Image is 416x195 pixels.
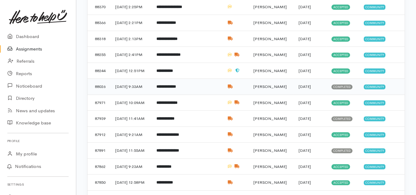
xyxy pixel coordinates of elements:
span: [PERSON_NAME] [253,148,287,153]
span: [PERSON_NAME] [253,52,287,57]
span: Community [364,180,386,185]
td: 87971 [88,95,110,111]
span: Accepted [332,180,350,185]
td: [DATE] 11:41AM [110,111,152,127]
span: [PERSON_NAME] [253,164,287,169]
td: [DATE] 9:33AM [110,79,152,95]
span: [PERSON_NAME] [253,4,287,9]
time: [DATE] [299,148,311,153]
span: Community [364,164,386,169]
span: Completed [332,85,353,89]
span: [PERSON_NAME] [253,100,287,105]
span: Accepted [332,21,350,26]
td: [DATE] 2:13PM [110,31,152,47]
time: [DATE] [299,132,311,137]
td: [DATE] 10:09AM [110,95,152,111]
span: Accepted [332,164,350,169]
span: Completed [332,148,353,153]
span: Accepted [332,53,350,57]
span: [PERSON_NAME] [253,116,287,121]
span: Community [364,100,386,105]
td: [DATE] 2:41PM [110,47,152,63]
time: [DATE] [299,36,311,41]
span: Community [364,68,386,73]
span: Community [364,117,386,121]
td: [DATE] 2:21PM [110,15,152,31]
h6: Settings [7,180,69,189]
td: 88026 [88,79,110,95]
span: [PERSON_NAME] [253,180,287,185]
span: Accepted [332,68,350,73]
span: Community [364,132,386,137]
time: [DATE] [299,164,311,169]
td: 88318 [88,31,110,47]
td: 87891 [88,143,110,159]
time: [DATE] [299,84,311,89]
time: [DATE] [299,68,311,73]
span: Accepted [332,5,350,9]
span: [PERSON_NAME] [253,68,287,73]
time: [DATE] [299,52,311,57]
td: [DATE] 12:51PM [110,63,152,79]
span: Accepted [332,37,350,41]
td: 88244 [88,63,110,79]
span: Community [364,37,386,41]
h6: Profile [7,137,69,145]
span: Community [364,85,386,89]
td: [DATE] 9:21AM [110,127,152,143]
span: Community [364,148,386,153]
span: [PERSON_NAME] [253,20,287,25]
time: [DATE] [299,4,311,9]
time: [DATE] [299,100,311,105]
time: [DATE] [299,20,311,25]
td: [DATE] 11:55AM [110,143,152,159]
span: [PERSON_NAME] [253,132,287,137]
td: [DATE] 9:23AM [110,158,152,175]
span: Community [364,21,386,26]
time: [DATE] [299,180,311,185]
span: [PERSON_NAME] [253,36,287,41]
span: Community [364,53,386,57]
span: [PERSON_NAME] [253,84,287,89]
td: 87850 [88,175,110,191]
td: 88255 [88,47,110,63]
span: Accepted [332,132,350,137]
td: 87912 [88,127,110,143]
td: 88366 [88,15,110,31]
time: [DATE] [299,116,311,121]
td: 87939 [88,111,110,127]
span: Completed [332,117,353,121]
span: Accepted [332,100,350,105]
span: Community [364,5,386,9]
td: 87862 [88,158,110,175]
td: [DATE] 12:58PM [110,175,152,191]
